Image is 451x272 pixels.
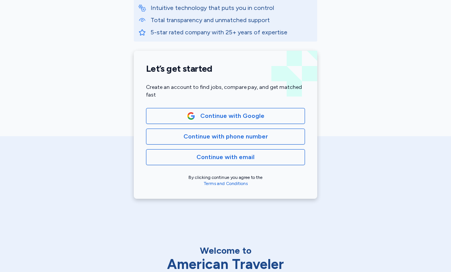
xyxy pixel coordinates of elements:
button: Continue with email [146,149,305,165]
span: Continue with email [196,153,255,162]
div: American Traveler [145,257,306,272]
h1: Let’s get started [146,63,305,74]
div: By clicking continue you agree to the [146,174,305,187]
div: Welcome to [145,245,306,257]
p: Total transparency and unmatched support [151,16,313,25]
span: Continue with Google [200,111,264,121]
div: Create an account to find jobs, compare pay, and get matched fast [146,84,305,99]
img: Google Logo [187,112,195,120]
button: Google LogoContinue with Google [146,108,305,124]
button: Continue with phone number [146,129,305,145]
p: Intuitive technology that puts you in control [151,3,313,13]
span: Continue with phone number [183,132,268,141]
a: Terms and Conditions [204,181,248,186]
p: 5-star rated company with 25+ years of expertise [151,28,313,37]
